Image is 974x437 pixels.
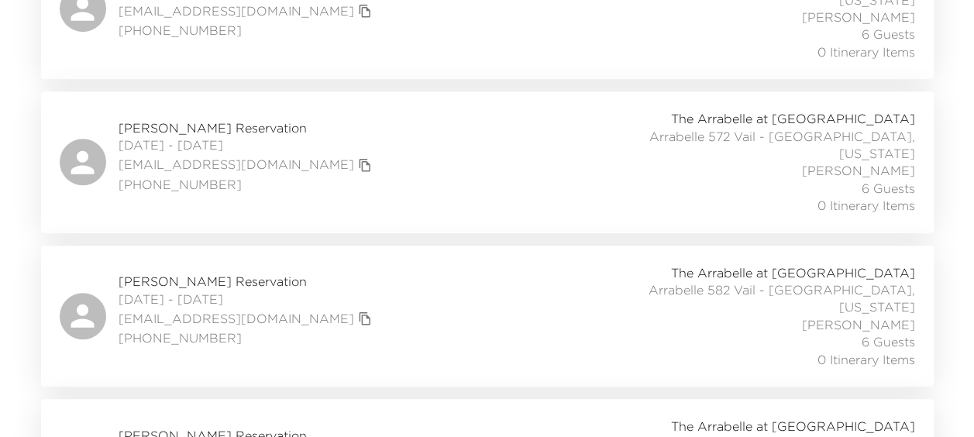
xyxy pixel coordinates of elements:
[802,9,915,26] span: [PERSON_NAME]
[817,351,915,368] span: 0 Itinerary Items
[671,418,915,435] span: The Arrabelle at [GEOGRAPHIC_DATA]
[671,264,915,281] span: The Arrabelle at [GEOGRAPHIC_DATA]
[119,22,376,39] span: [PHONE_NUMBER]
[41,91,934,232] a: [PERSON_NAME] Reservation[DATE] - [DATE][EMAIL_ADDRESS][DOMAIN_NAME]copy primary member email[PHO...
[119,119,376,136] span: [PERSON_NAME] Reservation
[573,281,915,316] span: Arrabelle 582 Vail - [GEOGRAPHIC_DATA], [US_STATE]
[119,176,376,193] span: [PHONE_NUMBER]
[862,180,915,197] span: 6 Guests
[354,308,376,329] button: copy primary member email
[119,291,376,308] span: [DATE] - [DATE]
[802,316,915,333] span: [PERSON_NAME]
[671,110,915,127] span: The Arrabelle at [GEOGRAPHIC_DATA]
[119,2,354,19] a: [EMAIL_ADDRESS][DOMAIN_NAME]
[41,246,934,387] a: [PERSON_NAME] Reservation[DATE] - [DATE][EMAIL_ADDRESS][DOMAIN_NAME]copy primary member email[PHO...
[802,162,915,179] span: [PERSON_NAME]
[119,329,376,346] span: [PHONE_NUMBER]
[862,333,915,350] span: 6 Guests
[573,128,915,163] span: Arrabelle 572 Vail - [GEOGRAPHIC_DATA], [US_STATE]
[862,26,915,43] span: 6 Guests
[354,154,376,176] button: copy primary member email
[817,197,915,214] span: 0 Itinerary Items
[119,273,376,290] span: [PERSON_NAME] Reservation
[119,310,354,327] a: [EMAIL_ADDRESS][DOMAIN_NAME]
[817,43,915,60] span: 0 Itinerary Items
[119,136,376,153] span: [DATE] - [DATE]
[119,156,354,173] a: [EMAIL_ADDRESS][DOMAIN_NAME]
